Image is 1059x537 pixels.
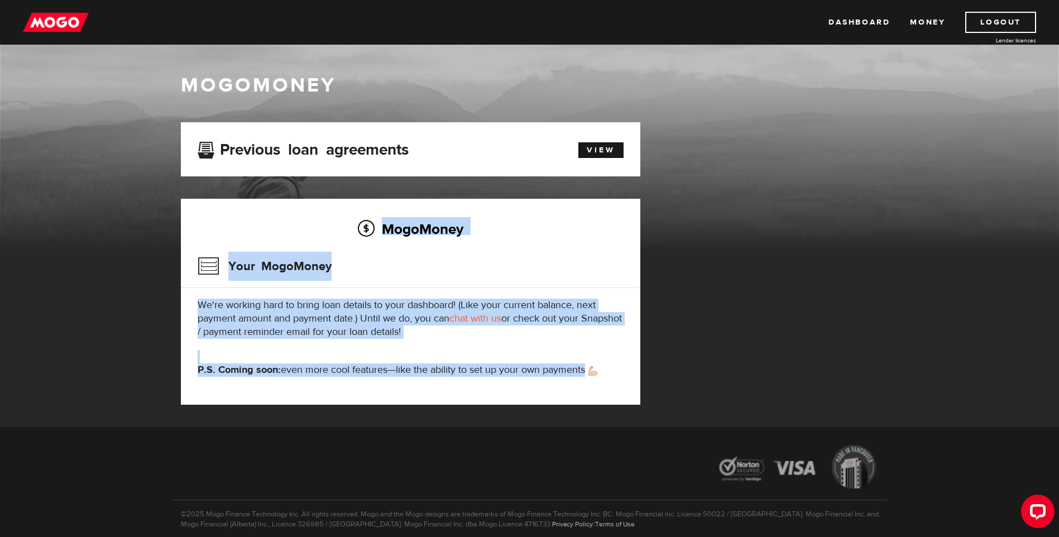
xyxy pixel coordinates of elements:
[552,520,593,529] a: Privacy Policy
[910,12,945,33] a: Money
[1012,490,1059,537] iframe: LiveChat chat widget
[181,74,879,97] h1: MogoMoney
[23,12,89,33] img: mogo_logo-11ee424be714fa7cbb0f0f49df9e16ec.png
[595,520,635,529] a: Terms of Use
[952,36,1036,45] a: Lender licences
[198,252,332,281] h3: Your MogoMoney
[198,363,624,377] p: even more cool features—like the ability to set up your own payments
[828,12,890,33] a: Dashboard
[588,366,597,376] img: strong arm emoji
[198,363,281,376] strong: P.S. Coming soon:
[172,500,887,529] p: ©2025 Mogo Finance Technology Inc. All rights reserved. Mogo and the Mogo designs are trademarks ...
[578,142,624,158] a: View
[198,141,409,155] h3: Previous loan agreements
[708,437,887,500] img: legal-icons-92a2ffecb4d32d839781d1b4e4802d7b.png
[198,299,624,339] p: We're working hard to bring loan details to your dashboard! (Like your current balance, next paym...
[449,312,501,325] a: chat with us
[198,217,624,241] h2: MogoMoney
[965,12,1036,33] a: Logout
